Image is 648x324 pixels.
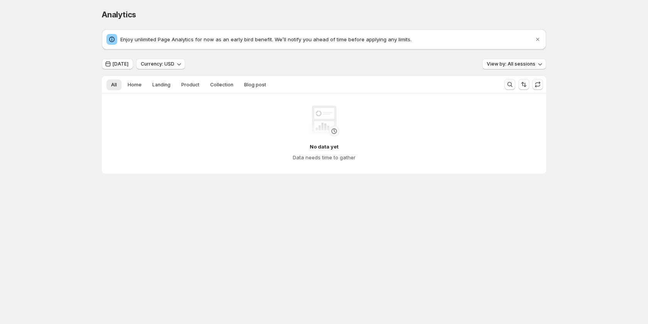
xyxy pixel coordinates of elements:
[141,61,174,67] span: Currency: USD
[181,82,199,88] span: Product
[487,61,535,67] span: View by: All sessions
[309,106,339,137] img: No data yet
[244,82,266,88] span: Blog post
[293,154,356,161] h4: Data needs time to gather
[113,61,128,67] span: [DATE]
[518,79,529,90] button: Sort the results
[111,82,117,88] span: All
[136,59,185,69] button: Currency: USD
[310,143,339,150] h4: No data yet
[102,59,133,69] button: [DATE]
[152,82,170,88] span: Landing
[210,82,233,88] span: Collection
[102,10,136,19] span: Analytics
[482,59,546,69] button: View by: All sessions
[505,79,515,90] button: Search and filter results
[120,35,534,43] p: Enjoy unlimited Page Analytics for now as an early bird benefit. We’ll notify you ahead of time b...
[128,82,142,88] span: Home
[532,34,543,45] button: Dismiss notification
